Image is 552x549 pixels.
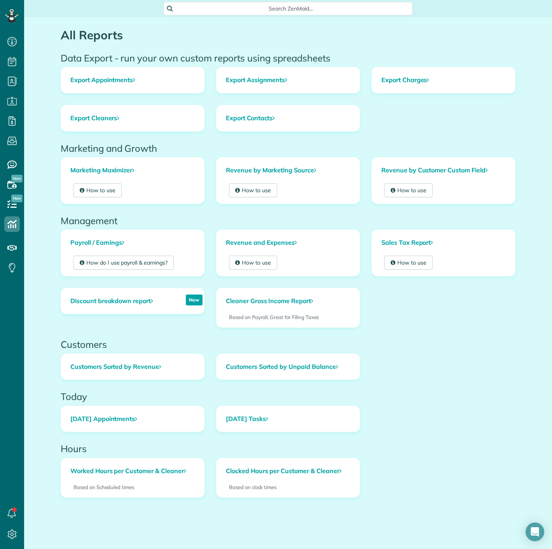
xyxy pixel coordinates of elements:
[229,314,347,321] p: Based on Payroll; Great for Filing Taxes
[229,484,347,491] p: Based on clock times
[217,406,360,432] a: [DATE] Tasks
[372,158,515,183] a: Revenue by Customer Custom Field
[61,391,515,402] h2: Today
[384,256,433,270] a: How to use
[526,523,544,541] div: Open Intercom Messenger
[61,158,204,183] a: Marketing Maximizer
[11,175,23,182] span: New
[61,230,204,256] a: Payroll / Earnings
[217,288,323,314] a: Cleaner Gross Income Report
[372,230,515,256] a: Sales Tax Report
[73,256,174,270] a: How do I use payroll & earnings?
[61,458,204,484] a: Worked Hours per Customer & Cleaner
[217,458,360,484] a: Clocked Hours per Customer & Cleaner
[61,354,204,380] a: Customers Sorted by Revenue
[61,53,515,63] h2: Data Export - run your own custom reports using spreadsheets
[61,444,515,454] h2: Hours
[73,484,192,491] p: Based on Scheduled times
[186,295,203,305] p: New
[61,67,204,93] a: Export Appointments
[61,339,515,349] h2: Customers
[229,183,277,197] a: How to use
[384,183,433,197] a: How to use
[217,105,360,131] a: Export Contacts
[61,406,204,432] a: [DATE] Appointments
[11,195,23,202] span: New
[217,354,360,380] a: Customers Sorted by Unpaid Balance
[61,105,204,131] a: Export Cleaners
[61,29,515,42] h1: All Reports
[372,67,515,93] a: Export Charges
[61,216,515,226] h2: Management
[217,67,360,93] a: Export Assignments
[61,143,515,153] h2: Marketing and Growth
[61,288,162,314] a: Discount breakdown report
[73,183,122,197] a: How to use
[217,230,360,256] a: Revenue and Expenses
[229,256,277,270] a: How to use
[217,158,360,183] a: Revenue by Marketing Source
